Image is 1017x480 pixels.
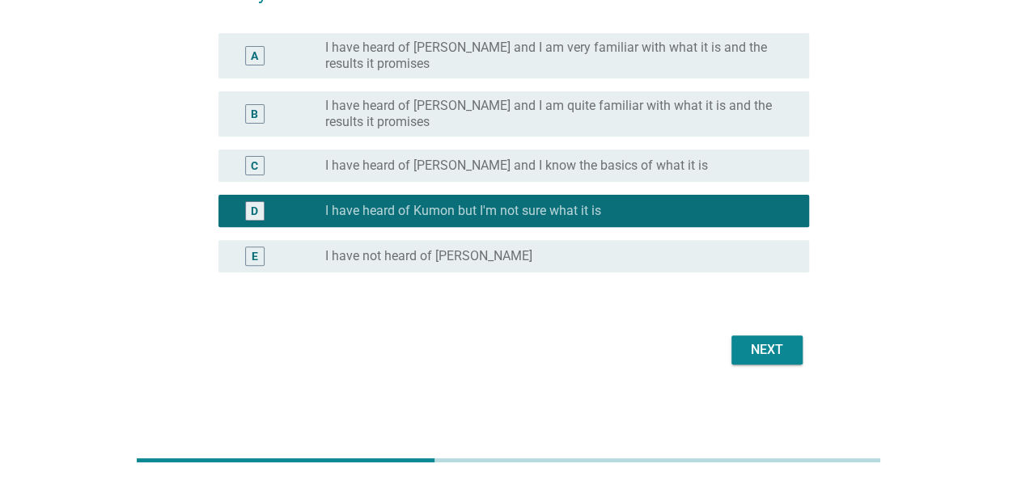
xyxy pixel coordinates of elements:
button: Next [731,335,803,364]
div: C [251,157,258,174]
label: I have heard of [PERSON_NAME] and I am quite familiar with what it is and the results it promises [325,98,783,130]
label: I have heard of Kumon but I'm not sure what it is [325,203,601,219]
div: D [251,202,258,219]
div: Next [744,340,790,360]
label: I have heard of [PERSON_NAME] and I know the basics of what it is [325,158,708,174]
div: A [251,47,258,64]
label: I have heard of [PERSON_NAME] and I am very familiar with what it is and the results it promises [325,40,783,72]
label: I have not heard of [PERSON_NAME] [325,248,532,264]
div: B [251,105,258,122]
div: E [252,247,258,264]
